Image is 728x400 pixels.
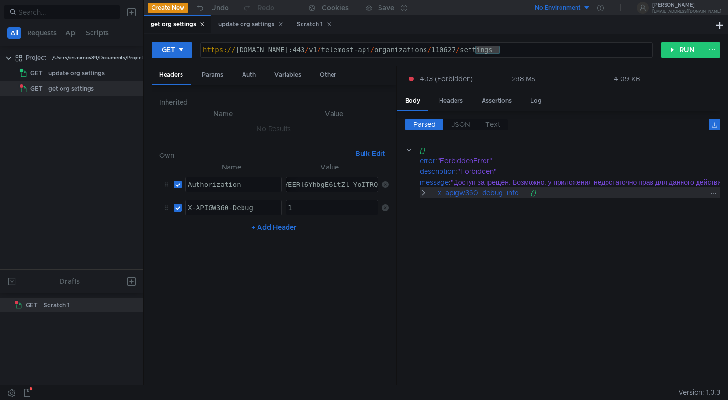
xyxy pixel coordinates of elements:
div: /Users/iesmirnov89/Documents/Project [52,50,143,65]
button: RUN [661,42,704,58]
div: update org settings [48,66,105,80]
div: Scratch 1 [44,298,70,312]
div: Headers [152,66,191,85]
div: Log [523,92,549,110]
div: Save [378,4,394,11]
span: Version: 1.3.3 [678,385,720,400]
span: Parsed [413,120,436,129]
div: [EMAIL_ADDRESS][DOMAIN_NAME] [652,10,721,13]
div: get org settings [48,81,94,96]
button: All [7,27,21,39]
button: + Add Header [247,221,301,233]
button: Api [62,27,80,39]
div: Redo [258,2,274,14]
div: error [420,155,435,166]
span: JSON [451,120,470,129]
button: GET [152,42,192,58]
div: GET [162,45,175,55]
div: update org settings [218,19,283,30]
h6: Own [159,150,351,161]
div: 4.09 KB [614,75,640,83]
button: Undo [188,0,236,15]
span: 403 (Forbidden) [420,74,473,84]
span: GET [30,66,43,80]
span: Text [485,120,500,129]
th: Name [167,108,280,120]
input: Search... [18,7,114,17]
div: Headers [431,92,470,110]
button: Bulk Edit [351,148,389,159]
span: GET [30,81,43,96]
div: 298 MS [512,75,536,83]
div: [PERSON_NAME] [652,3,721,8]
div: get org settings [151,19,205,30]
div: Auth [234,66,263,84]
h6: Inherited [159,96,389,108]
div: Scratch 1 [297,19,332,30]
div: Params [194,66,231,84]
div: Drafts [60,276,80,287]
div: description [420,166,455,177]
div: Project [26,50,46,65]
button: Requests [24,27,60,39]
span: GET [26,298,38,312]
button: Create New [148,3,188,13]
th: Value [282,161,379,173]
button: Redo [236,0,281,15]
div: Undo [211,2,229,14]
div: Body [397,92,428,111]
button: Scripts [83,27,112,39]
div: Cookies [322,2,349,14]
div: Assertions [474,92,519,110]
th: Value [280,108,389,120]
div: message [420,177,449,187]
th: Name [182,161,282,173]
div: Other [312,66,344,84]
nz-embed-empty: No Results [257,124,291,133]
div: Variables [267,66,309,84]
div: __x_apigw360_debug_info__ [430,187,527,198]
div: No Environment [535,3,581,13]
